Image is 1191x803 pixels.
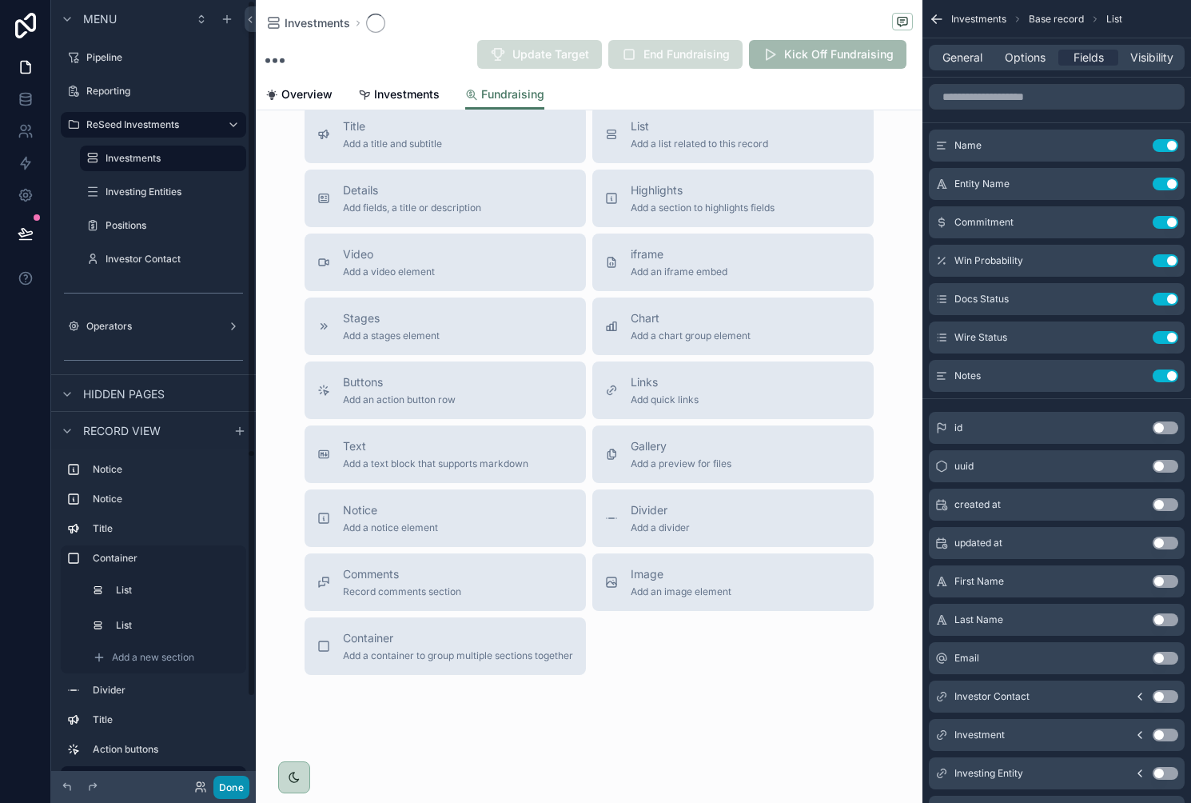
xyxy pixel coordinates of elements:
[481,86,544,102] span: Fundraising
[592,362,874,419] button: LinksAdd quick links
[343,246,435,262] span: Video
[93,493,240,505] label: Notice
[281,86,333,102] span: Overview
[592,489,874,547] button: DividerAdd a divider
[80,213,246,238] a: Positions
[954,575,1004,588] span: First Name
[343,521,438,534] span: Add a notice element
[86,320,221,333] label: Operators
[954,537,1002,549] span: updated at
[93,684,240,697] label: Divider
[1106,13,1122,26] span: List
[954,460,974,473] span: uuid
[951,13,1006,26] span: Investments
[93,463,240,476] label: Notice
[305,234,586,291] button: VideoAdd a video element
[954,498,1001,511] span: created at
[631,266,727,278] span: Add an iframe embed
[631,502,690,518] span: Divider
[86,118,214,131] label: ReSeed Investments
[86,85,243,98] label: Reporting
[954,178,1010,190] span: Entity Name
[631,310,751,326] span: Chart
[343,394,456,406] span: Add an action button row
[343,457,528,470] span: Add a text block that supports markdown
[343,182,481,198] span: Details
[80,146,246,171] a: Investments
[592,425,874,483] button: GalleryAdd a preview for files
[942,50,982,66] span: General
[343,202,481,214] span: Add fields, a title or description
[61,78,246,104] a: Reporting
[631,438,731,454] span: Gallery
[285,15,350,31] span: Investments
[83,386,165,402] span: Hidden pages
[343,118,442,134] span: Title
[592,298,874,355] button: ChartAdd a chart group element
[954,370,981,382] span: Notes
[954,216,1014,229] span: Commitment
[93,522,240,535] label: Title
[954,729,1005,741] span: Investment
[106,219,243,232] label: Positions
[51,449,256,771] div: scrollable content
[343,438,528,454] span: Text
[631,457,731,470] span: Add a preview for files
[265,15,350,31] a: Investments
[93,713,240,726] label: Title
[954,139,982,152] span: Name
[631,138,768,150] span: Add a list related to this record
[265,80,333,112] a: Overview
[954,254,1023,267] span: Win Probability
[106,186,243,198] label: Investing Entities
[83,11,117,27] span: Menu
[954,652,979,665] span: Email
[343,374,456,390] span: Buttons
[1073,50,1104,66] span: Fields
[1005,50,1046,66] span: Options
[343,330,440,342] span: Add a stages element
[631,330,751,342] span: Add a chart group element
[305,106,586,163] button: TitleAdd a title and subtitle
[93,552,240,565] label: Container
[954,421,962,434] span: id
[1130,50,1173,66] span: Visibility
[954,613,1003,626] span: Last Name
[592,553,874,611] button: ImageAdd an image element
[343,266,435,278] span: Add a video element
[343,566,461,582] span: Comments
[305,425,586,483] button: TextAdd a text block that supports markdown
[592,170,874,227] button: HighlightsAdd a section to highlights fields
[343,502,438,518] span: Notice
[465,80,544,110] a: Fundraising
[954,690,1030,703] span: Investor Contact
[954,293,1009,306] span: Docs Status
[631,566,731,582] span: Image
[305,170,586,227] button: DetailsAdd fields, a title or description
[83,423,161,439] span: Record view
[116,584,237,597] label: List
[343,630,573,646] span: Container
[631,394,699,406] span: Add quick links
[112,651,194,664] span: Add a new section
[343,585,461,598] span: Record comments section
[343,649,573,662] span: Add a container to group multiple sections together
[954,331,1007,344] span: Wire Status
[592,106,874,163] button: ListAdd a list related to this record
[106,152,237,165] label: Investments
[374,86,440,102] span: Investments
[631,182,775,198] span: Highlights
[343,138,442,150] span: Add a title and subtitle
[305,617,586,675] button: ContainerAdd a container to group multiple sections together
[86,51,243,64] label: Pipeline
[631,521,690,534] span: Add a divider
[116,619,237,632] label: List
[80,246,246,272] a: Investor Contact
[631,585,731,598] span: Add an image element
[1029,13,1084,26] span: Base record
[631,118,768,134] span: List
[61,45,246,70] a: Pipeline
[305,489,586,547] button: NoticeAdd a notice element
[61,314,246,339] a: Operators
[592,234,874,291] button: iframeAdd an iframe embed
